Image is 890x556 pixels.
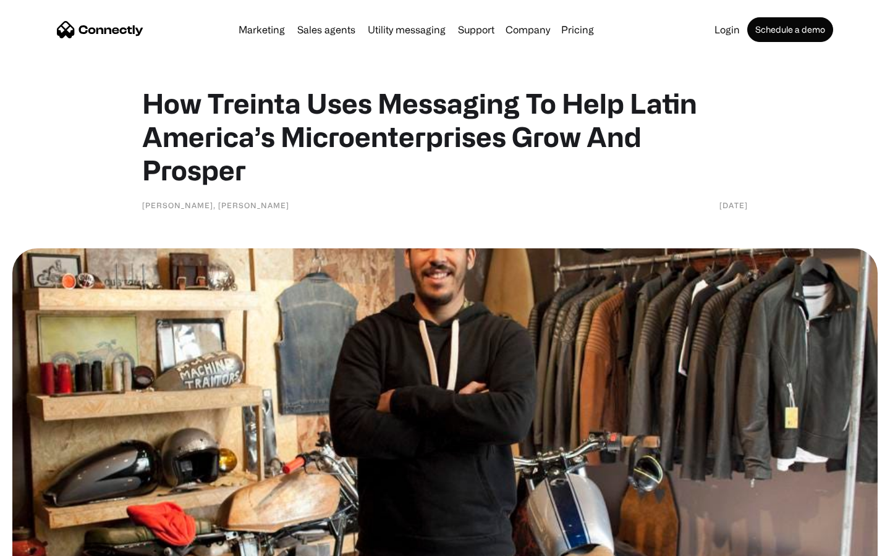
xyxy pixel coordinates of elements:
a: Schedule a demo [747,17,833,42]
a: Login [710,25,745,35]
aside: Language selected: English [12,534,74,552]
div: [PERSON_NAME], [PERSON_NAME] [142,199,289,211]
div: [DATE] [719,199,748,211]
a: Utility messaging [363,25,451,35]
h1: How Treinta Uses Messaging To Help Latin America’s Microenterprises Grow And Prosper [142,86,748,187]
div: Company [506,21,550,38]
a: Sales agents [292,25,360,35]
a: Pricing [556,25,599,35]
ul: Language list [25,534,74,552]
a: Marketing [234,25,290,35]
a: Support [453,25,499,35]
